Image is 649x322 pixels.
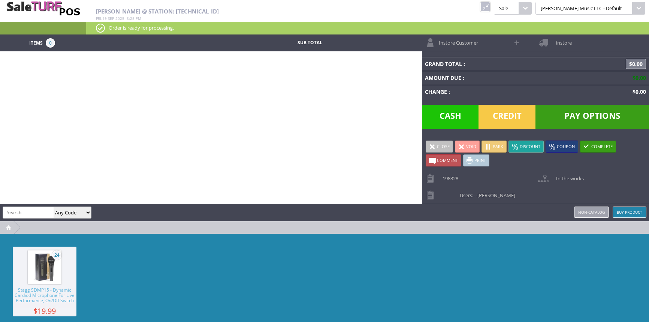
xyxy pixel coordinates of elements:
[422,71,563,85] td: Amount Due :
[626,59,646,69] span: $0.00
[546,141,578,153] a: Coupon
[422,57,563,71] td: Grand Total :
[437,157,458,163] span: Comment
[439,170,458,182] span: 198328
[96,24,639,32] p: Order is ready for processing.
[552,170,584,182] span: In the works
[127,16,129,21] span: 3
[463,154,489,166] a: Print
[435,34,478,46] span: Instore Customer
[422,85,563,99] td: Change :
[130,16,135,21] span: 25
[580,141,616,153] a: Complete
[479,105,535,129] span: Credit
[136,16,141,21] span: pm
[426,141,453,153] a: Close
[473,192,475,199] span: -
[46,38,55,48] span: 0
[482,141,507,153] a: Park
[52,250,61,260] span: 24
[115,16,124,21] span: 2025
[102,16,107,21] span: 19
[630,88,646,95] span: $0.00
[253,38,367,48] td: Sub Total
[13,288,76,308] span: Stagg SDMP15 - Dynamic Cardiod Microphone For Live Performance, On/Off Switch
[508,141,544,153] a: Discount
[456,187,515,199] span: Users:
[476,192,515,199] span: -[PERSON_NAME]
[574,207,609,218] a: Non-catalog
[552,34,572,46] span: instore
[29,38,43,46] span: Items
[108,16,114,21] span: Sep
[535,105,649,129] span: Pay Options
[630,74,646,81] span: $0.00
[613,207,646,218] a: Buy Product
[96,16,101,21] span: Fri
[13,308,76,314] span: $19.99
[422,105,479,129] span: Cash
[3,207,54,218] input: Search
[494,2,519,15] span: Sale
[96,8,420,15] h2: [PERSON_NAME] @ Station: [TECHNICAL_ID]
[96,16,141,21] span: , :
[535,2,633,15] span: [PERSON_NAME] Music LLC - Default
[455,141,480,153] a: Void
